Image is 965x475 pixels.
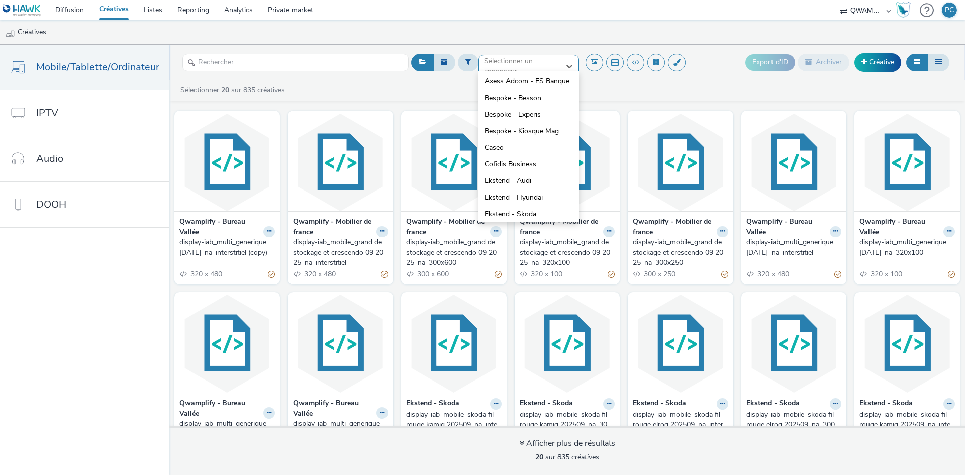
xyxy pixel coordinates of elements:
strong: Ekstend - Skoda [859,398,913,410]
img: display-iab_mobile_skoda fil rouge elroq 202509_na_interstitiel_360 car view visual [630,295,731,393]
strong: Qwamplify - Bureau Vallée [179,217,261,237]
strong: Qwamplify - Bureau Vallée [293,398,374,419]
div: display-iab_mobile_skoda fil rouge kamiq 202509_na_300x250_360 car view [520,410,611,440]
div: Partiellement valide [948,269,955,279]
span: 320 x 480 [303,269,336,279]
div: PC [945,3,954,18]
img: display-iab_multi_generique sept 1 2025_na_300x250 visual [177,295,277,393]
div: display-iab_mobile_skoda fil rouge elroq 202509_na_300x250_360 car view [746,410,838,440]
button: Export d'ID [745,54,795,70]
a: display-iab_multi_generique [DATE]_na_300x250 [179,419,275,439]
span: 320 x 480 [756,269,789,279]
span: Bespoke - Experis [485,110,541,120]
strong: Qwamplify - Bureau Vallée [179,398,261,419]
div: display-iab_mobile_skoda fil rouge kamiq 202509_na_interstitiel [859,410,951,440]
a: display-iab_multi_generique [DATE]_na_320x100 [859,237,955,258]
div: display-iab_mobile_skoda fil rouge elroq 202509_na_interstitiel_360 car view [633,410,724,440]
button: Archiver [798,54,849,71]
button: Grille [906,54,928,71]
span: 320 x 480 [189,269,222,279]
img: display-iab_mobile_skoda fil rouge kamiq 202509_na_interstitiel visual [857,295,957,393]
span: 300 x 600 [416,269,449,279]
a: display-iab_mobile_grand destockage et crescendo 09 2025_na_interstitiel [293,237,389,268]
img: display-iab_mobile_grand destockage et crescendo 09 2025_na_300x600 visual [404,113,504,211]
a: display-iab_mobile_skoda fil rouge kamiq 202509_na_300x250_360 car view [520,410,615,440]
a: display-iab_mobile_skoda fil rouge kamiq 202509_na_interstitiel [859,410,955,440]
strong: Qwamplify - Mobilier de france [520,217,601,237]
div: display-iab_multi_generique [DATE]_na_300x250 [179,419,271,439]
strong: Ekstend - Skoda [406,398,459,410]
img: mobile [5,28,15,38]
img: display-iab_mobile_skoda fil rouge kamiq 202509_na_300x250_360 car view visual [517,295,618,393]
span: Ekstend - Hyundai [485,193,543,203]
a: display-iab_mobile_skoda fil rouge elroq 202509_na_300x250_360 car view [746,410,842,440]
span: Bespoke - Kiosque Mag [485,126,559,136]
input: Rechercher... [182,54,409,71]
div: display-iab_multi_generique [DATE]_na_320x100 [859,237,951,258]
div: display-iab_multi_generique [DATE]_na_interstitiel (copy) [179,237,271,258]
strong: Ekstend - Skoda [633,398,686,410]
div: Partiellement valide [608,269,615,279]
div: Afficher plus de résultats [519,438,615,449]
span: Cofidis Business [485,159,536,169]
img: display-iab_mobile_grand destockage et crescendo 09 2025_na_interstitiel visual [291,113,391,211]
a: Hawk Academy [896,2,915,18]
span: Bespoke - Besson [485,93,541,103]
a: Sélectionner sur 835 créatives [179,85,289,95]
strong: Qwamplify - Bureau Vallée [859,217,941,237]
span: Mobile/Tablette/Ordinateur [36,60,159,74]
div: display-iab_mobile_skoda fil rouge kamiq 202509_na_interstitiel_360 car view [406,410,498,440]
a: display-iab_multi_generique [DATE]_na_300x600 [293,419,389,439]
strong: Ekstend - Skoda [520,398,573,410]
a: display-iab_mobile_grand destockage et crescendo 09 2025_na_300x600 [406,237,502,268]
span: DOOH [36,197,66,212]
img: display-iab_mobile_skoda fil rouge kamiq 202509_na_interstitiel_360 car view visual [404,295,504,393]
img: display-iab_mobile_skoda fil rouge elroq 202509_na_300x250_360 car view visual [744,295,844,393]
img: display-iab_mobile_grand destockage et crescendo 09 2025_na_300x250 visual [630,113,731,211]
span: 300 x 250 [643,269,675,279]
a: display-iab_mobile_skoda fil rouge elroq 202509_na_interstitiel_360 car view [633,410,728,440]
div: display-iab_multi_generique [DATE]_na_interstitiel [746,237,838,258]
a: display-iab_mobile_grand destockage et crescendo 09 2025_na_300x250 [633,237,728,268]
strong: Qwamplify - Mobilier de france [293,217,374,237]
strong: 20 [221,85,229,95]
strong: Qwamplify - Bureau Vallée [746,217,828,237]
img: display-iab_multi_generique sept 1 2025_na_interstitiel visual [744,113,844,211]
div: Partiellement valide [381,269,388,279]
img: undefined Logo [3,4,41,17]
strong: Ekstend - Skoda [746,398,800,410]
span: sur 835 créatives [535,452,599,462]
button: Liste [927,54,949,71]
span: IPTV [36,106,58,120]
div: Partiellement valide [268,269,275,279]
img: display-iab_multi_generique sept 1 2025_na_320x100 visual [857,113,957,211]
span: Audio [36,151,63,166]
span: Ekstend - Audi [485,176,531,186]
a: display-iab_multi_generique [DATE]_na_interstitiel [746,237,842,258]
span: Caseo [485,143,504,153]
span: 320 x 100 [530,269,562,279]
span: Ekstend - Skoda [485,209,536,219]
a: display-iab_multi_generique [DATE]_na_interstitiel (copy) [179,237,275,258]
strong: Qwamplify - Mobilier de france [406,217,488,237]
a: display-iab_mobile_grand destockage et crescendo 09 2025_na_320x100 [520,237,615,268]
div: display-iab_mobile_grand destockage et crescendo 09 2025_na_interstitiel [293,237,384,268]
div: display-iab_mobile_grand destockage et crescendo 09 2025_na_300x600 [406,237,498,268]
div: Sélectionner un annonceur... [484,56,555,77]
div: display-iab_mobile_grand destockage et crescendo 09 2025_na_320x100 [520,237,611,268]
div: Partiellement valide [721,269,728,279]
img: display-iab_multi_generique sept 1 2025_na_interstitiel (copy) visual [177,113,277,211]
a: Créative [854,53,901,71]
a: display-iab_mobile_skoda fil rouge kamiq 202509_na_interstitiel_360 car view [406,410,502,440]
div: Partiellement valide [834,269,841,279]
span: Axess Adcom - ES Banque [485,76,569,86]
div: Partiellement valide [495,269,502,279]
img: Hawk Academy [896,2,911,18]
strong: 20 [535,452,543,462]
img: display-iab_multi_generique sept 1 2025_na_300x600 visual [291,295,391,393]
div: display-iab_multi_generique [DATE]_na_300x600 [293,419,384,439]
div: display-iab_mobile_grand destockage et crescendo 09 2025_na_300x250 [633,237,724,268]
strong: Qwamplify - Mobilier de france [633,217,714,237]
span: 320 x 100 [870,269,902,279]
